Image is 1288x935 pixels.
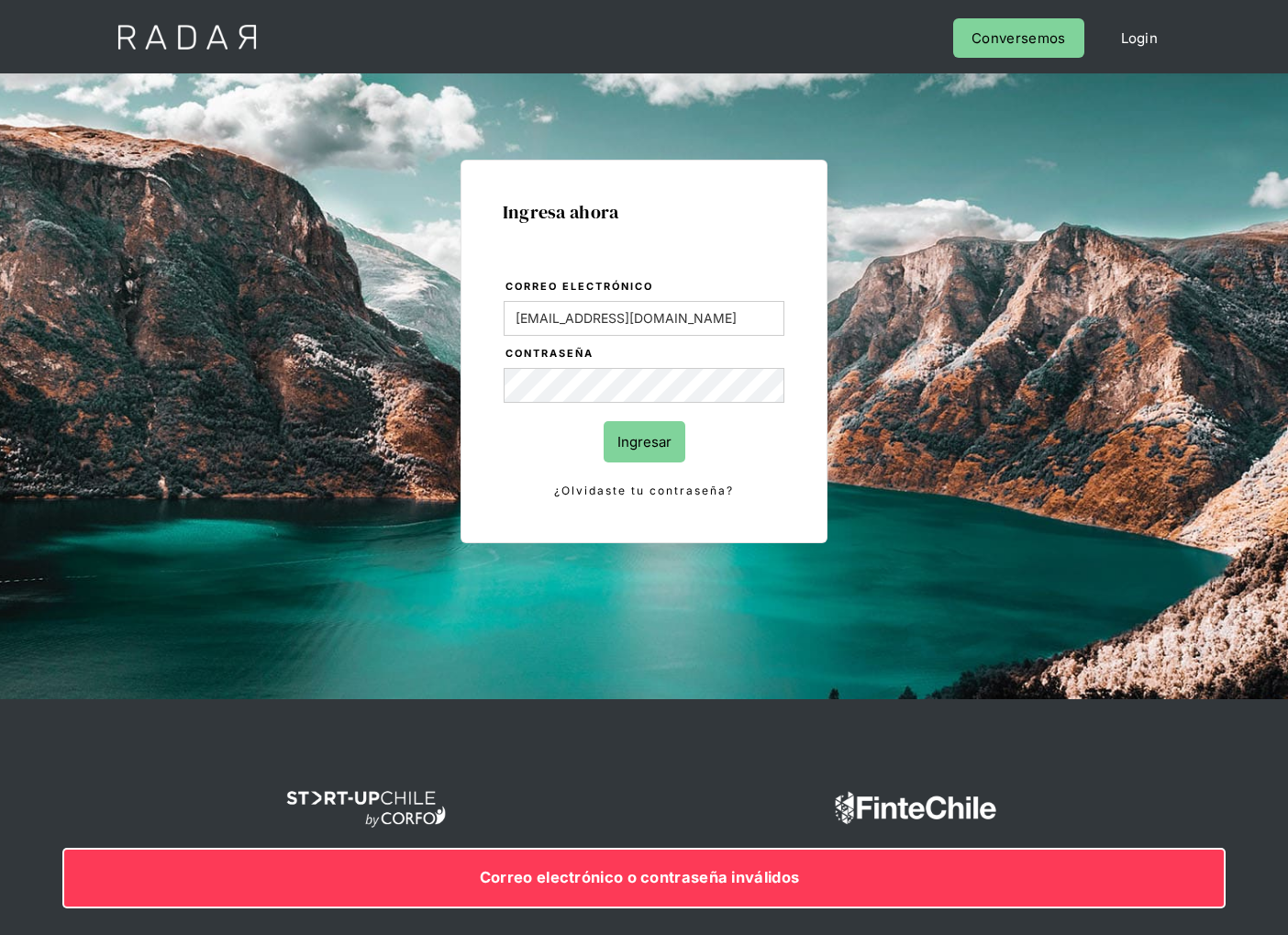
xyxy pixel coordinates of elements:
[1103,18,1177,58] a: Login
[953,18,1083,58] a: Conversemos
[64,864,1215,892] div: Correo electrónico o contraseña inválidos
[503,202,786,222] h1: Ingresa ahora
[504,301,785,336] input: bruce@wayne.com
[503,277,786,501] form: Login Form
[604,421,685,462] input: Ingresar
[505,345,785,363] label: Contraseña
[505,278,785,296] label: Correo electrónico
[504,481,785,501] a: ¿Olvidaste tu contraseña?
